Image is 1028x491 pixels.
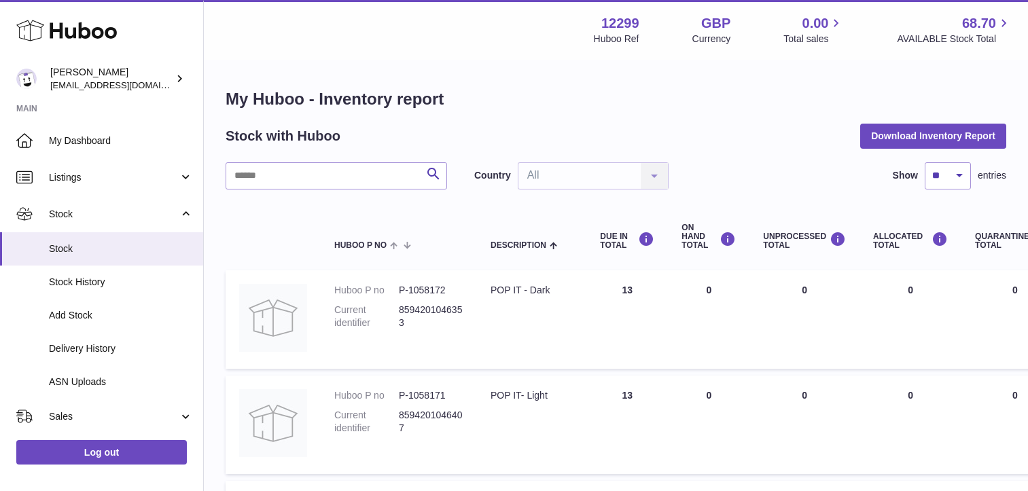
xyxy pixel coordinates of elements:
span: 0 [1012,285,1018,295]
td: 0 [668,376,749,474]
td: 0 [749,270,859,369]
dt: Huboo P no [334,389,399,402]
td: 0 [749,376,859,474]
h2: Stock with Huboo [226,127,340,145]
td: 13 [586,376,668,474]
span: Stock [49,208,179,221]
div: UNPROCESSED Total [763,232,846,250]
span: Listings [49,171,179,184]
img: product image [239,284,307,352]
a: 0.00 Total sales [783,14,844,46]
button: Download Inventory Report [860,124,1006,148]
strong: 12299 [601,14,639,33]
img: internalAdmin-12299@internal.huboo.com [16,69,37,89]
span: Delivery History [49,342,193,355]
label: Show [893,169,918,182]
dt: Current identifier [334,409,399,435]
span: Stock History [49,276,193,289]
td: 0 [859,270,961,369]
dd: 8594201046407 [399,409,463,435]
a: 68.70 AVAILABLE Stock Total [897,14,1012,46]
img: product image [239,389,307,457]
span: 0.00 [802,14,829,33]
span: Sales [49,410,179,423]
h1: My Huboo - Inventory report [226,88,1006,110]
dd: 8594201046353 [399,304,463,329]
dd: P-1058171 [399,389,463,402]
dd: P-1058172 [399,284,463,297]
span: My Dashboard [49,134,193,147]
span: Stock [49,242,193,255]
span: Description [491,241,546,250]
span: Total sales [783,33,844,46]
span: [EMAIL_ADDRESS][DOMAIN_NAME] [50,79,200,90]
span: Add Stock [49,309,193,322]
span: 0 [1012,390,1018,401]
td: 0 [668,270,749,369]
td: 13 [586,270,668,369]
span: Huboo P no [334,241,387,250]
div: POP IT- Light [491,389,573,402]
div: DUE IN TOTAL [600,232,654,250]
div: Currency [692,33,731,46]
dt: Huboo P no [334,284,399,297]
dt: Current identifier [334,304,399,329]
strong: GBP [701,14,730,33]
span: ASN Uploads [49,376,193,388]
span: entries [978,169,1006,182]
div: ON HAND Total [681,223,736,251]
label: Country [474,169,511,182]
span: 68.70 [962,14,996,33]
div: [PERSON_NAME] [50,66,173,92]
div: Huboo Ref [594,33,639,46]
span: AVAILABLE Stock Total [897,33,1012,46]
div: POP IT - Dark [491,284,573,297]
td: 0 [859,376,961,474]
div: ALLOCATED Total [873,232,948,250]
a: Log out [16,440,187,465]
